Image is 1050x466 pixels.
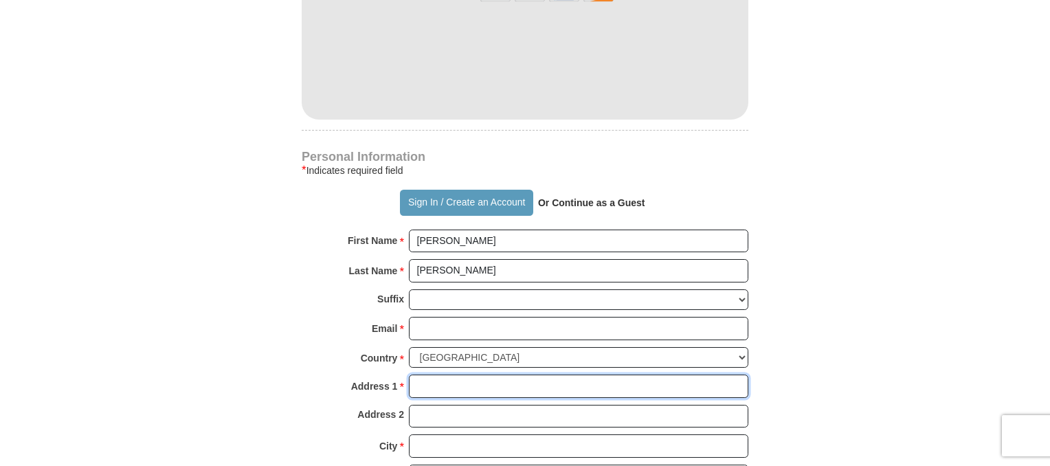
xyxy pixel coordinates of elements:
div: Indicates required field [302,162,748,179]
button: Sign In / Create an Account [400,190,533,216]
strong: Country [361,348,398,368]
strong: Or Continue as a Guest [538,197,645,208]
strong: Address 2 [357,405,404,424]
strong: Email [372,319,397,338]
strong: Suffix [377,289,404,309]
strong: City [379,436,397,456]
strong: First Name [348,231,397,250]
strong: Address 1 [351,377,398,396]
strong: Last Name [349,261,398,280]
h4: Personal Information [302,151,748,162]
